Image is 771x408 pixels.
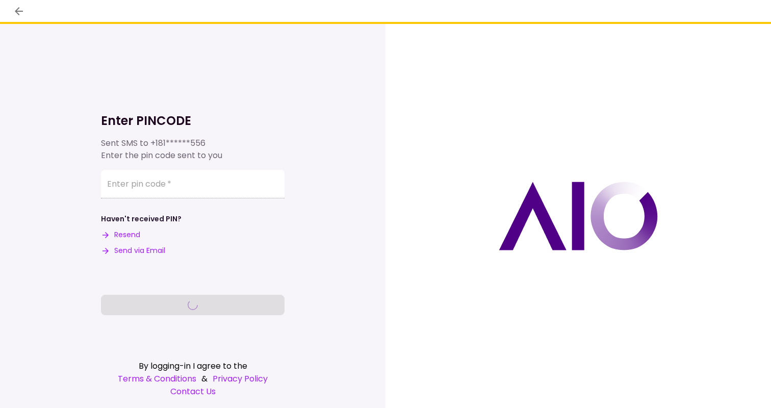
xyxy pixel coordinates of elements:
h1: Enter PINCODE [101,113,285,129]
img: AIO logo [499,182,658,250]
button: Resend [101,229,140,240]
div: By logging-in I agree to the [101,360,285,372]
a: Privacy Policy [213,372,268,385]
a: Terms & Conditions [118,372,196,385]
a: Contact Us [101,385,285,398]
div: & [101,372,285,385]
button: back [10,3,28,20]
button: Send via Email [101,245,165,256]
div: Sent SMS to Enter the pin code sent to you [101,137,285,162]
div: Haven't received PIN? [101,214,182,224]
